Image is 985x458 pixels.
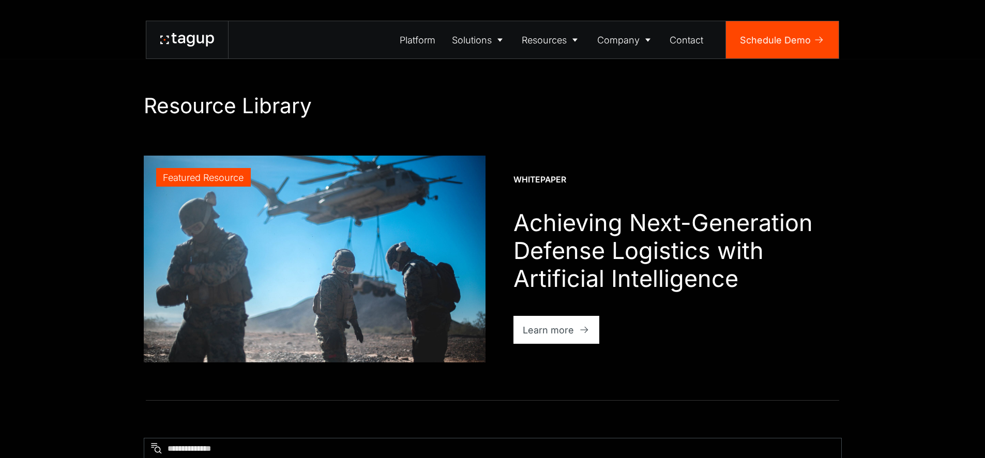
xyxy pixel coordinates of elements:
[589,21,662,58] a: Company
[523,323,574,337] div: Learn more
[514,21,589,58] a: Resources
[662,21,712,58] a: Contact
[597,33,640,47] div: Company
[522,33,567,47] div: Resources
[144,156,486,362] a: Featured Resource
[144,93,842,118] h1: Resource Library
[163,171,244,185] div: Featured Resource
[452,33,492,47] div: Solutions
[740,33,811,47] div: Schedule Demo
[513,209,842,293] h1: Achieving Next-Generation Defense Logistics with Artificial Intelligence
[513,316,600,344] a: Learn more
[444,21,514,58] a: Solutions
[726,21,839,58] a: Schedule Demo
[392,21,444,58] a: Platform
[513,174,566,186] div: Whitepaper
[670,33,703,47] div: Contact
[400,33,435,47] div: Platform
